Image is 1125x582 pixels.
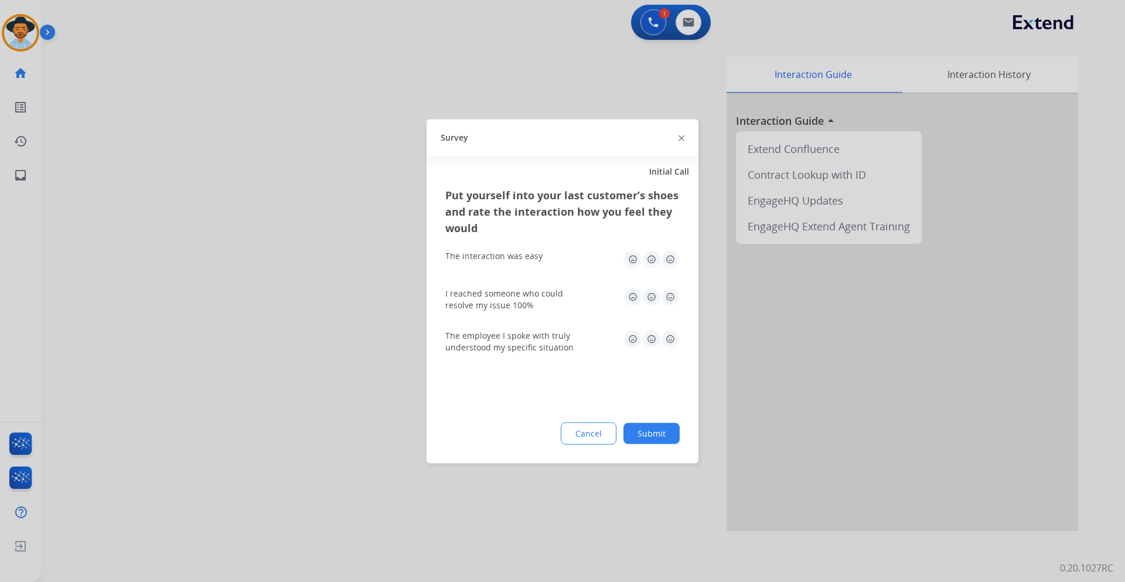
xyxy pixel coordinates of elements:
[561,422,616,444] button: Cancel
[445,186,680,236] h3: Put yourself into your last customer’s shoes and rate the interaction how you feel they would
[679,135,684,141] img: close-button
[445,287,586,311] div: I reached someone who could resolve my issue 100%
[445,329,586,353] div: The employee I spoke with truly understood my specific situation
[649,165,689,177] span: Initial Call
[1060,561,1113,575] p: 0.20.1027RC
[441,132,468,144] span: Survey
[623,423,680,444] button: Submit
[445,250,543,261] div: The interaction was easy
